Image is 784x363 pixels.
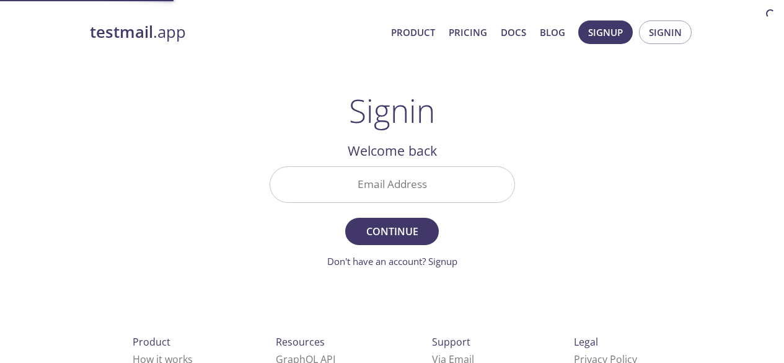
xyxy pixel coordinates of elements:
button: Signup [578,20,633,44]
span: Continue [359,223,425,240]
button: Continue [345,218,438,245]
button: Signin [639,20,692,44]
a: Pricing [449,24,487,40]
strong: testmail [90,21,153,43]
span: Signup [588,24,623,40]
h2: Welcome back [270,140,515,161]
span: Support [432,335,470,349]
span: Resources [276,335,325,349]
span: Product [133,335,170,349]
span: Signin [649,24,682,40]
a: testmail.app [90,22,381,43]
a: Docs [501,24,526,40]
a: Product [391,24,435,40]
span: Legal [574,335,598,349]
a: Don't have an account? Signup [327,255,457,267]
a: Blog [540,24,565,40]
h1: Signin [349,92,435,129]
